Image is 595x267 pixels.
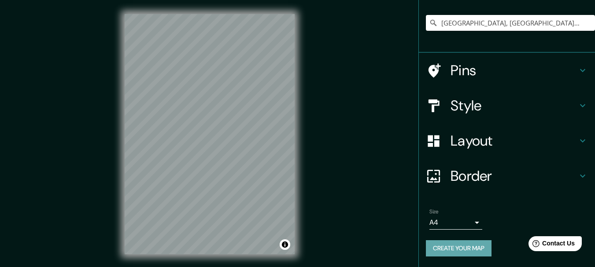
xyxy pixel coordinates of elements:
[280,239,290,250] button: Toggle attribution
[451,62,577,79] h4: Pins
[451,132,577,150] h4: Layout
[517,233,585,257] iframe: Help widget launcher
[426,240,492,256] button: Create your map
[451,97,577,114] h4: Style
[419,123,595,158] div: Layout
[426,15,595,31] input: Pick your city or area
[419,158,595,194] div: Border
[419,88,595,123] div: Style
[419,53,595,88] div: Pins
[125,14,295,254] canvas: Map
[429,216,482,230] div: A4
[429,208,439,216] label: Size
[451,167,577,185] h4: Border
